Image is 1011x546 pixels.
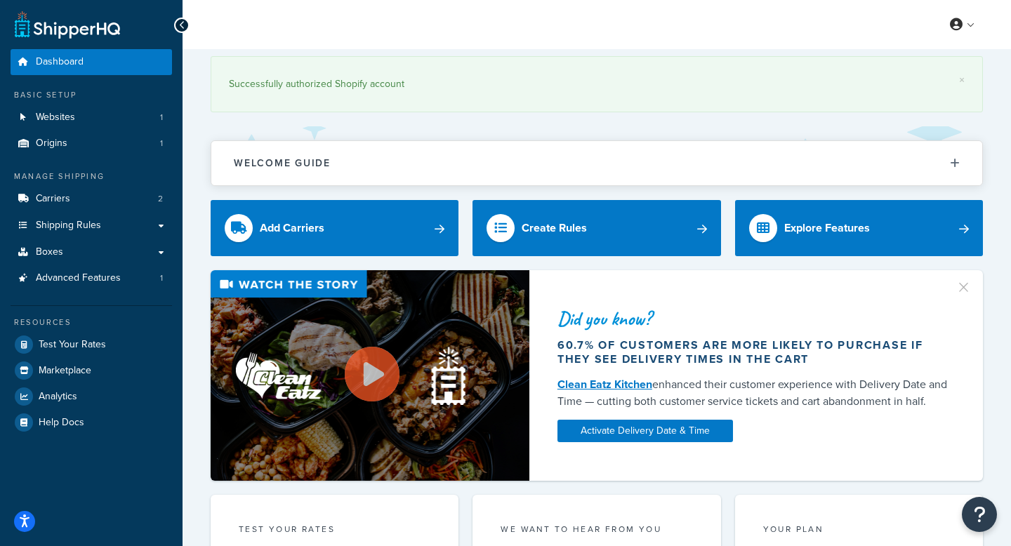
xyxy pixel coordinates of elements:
[11,105,172,131] a: Websites1
[11,105,172,131] li: Websites
[11,265,172,291] a: Advanced Features1
[211,270,529,480] img: Video thumbnail
[36,272,121,284] span: Advanced Features
[11,131,172,157] li: Origins
[160,138,163,149] span: 1
[11,131,172,157] a: Origins1
[36,138,67,149] span: Origins
[11,317,172,328] div: Resources
[160,112,163,124] span: 1
[36,56,84,68] span: Dashboard
[962,497,997,532] button: Open Resource Center
[39,365,91,377] span: Marketplace
[160,272,163,284] span: 1
[11,186,172,212] a: Carriers2
[211,200,458,256] a: Add Carriers
[959,74,965,86] a: ×
[158,193,163,205] span: 2
[11,332,172,357] a: Test Your Rates
[36,246,63,258] span: Boxes
[557,309,949,328] div: Did you know?
[11,384,172,409] a: Analytics
[211,141,982,185] button: Welcome Guide
[39,339,106,351] span: Test Your Rates
[239,523,430,539] div: Test your rates
[735,200,983,256] a: Explore Features
[36,220,101,232] span: Shipping Rules
[501,523,692,535] p: we want to hear from you
[522,218,587,238] div: Create Rules
[234,158,331,168] h2: Welcome Guide
[557,338,949,366] div: 60.7% of customers are more likely to purchase if they see delivery times in the cart
[39,391,77,403] span: Analytics
[473,200,720,256] a: Create Rules
[557,376,652,392] a: Clean Eatz Kitchen
[260,218,324,238] div: Add Carriers
[229,74,965,94] div: Successfully authorized Shopify account
[11,186,172,212] li: Carriers
[11,358,172,383] a: Marketplace
[36,112,75,124] span: Websites
[557,420,733,442] a: Activate Delivery Date & Time
[11,213,172,239] a: Shipping Rules
[36,193,70,205] span: Carriers
[763,523,955,539] div: Your Plan
[11,410,172,435] a: Help Docs
[39,417,84,429] span: Help Docs
[11,239,172,265] a: Boxes
[11,49,172,75] a: Dashboard
[557,376,949,410] div: enhanced their customer experience with Delivery Date and Time — cutting both customer service ti...
[11,265,172,291] li: Advanced Features
[11,171,172,182] div: Manage Shipping
[784,218,870,238] div: Explore Features
[11,89,172,101] div: Basic Setup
